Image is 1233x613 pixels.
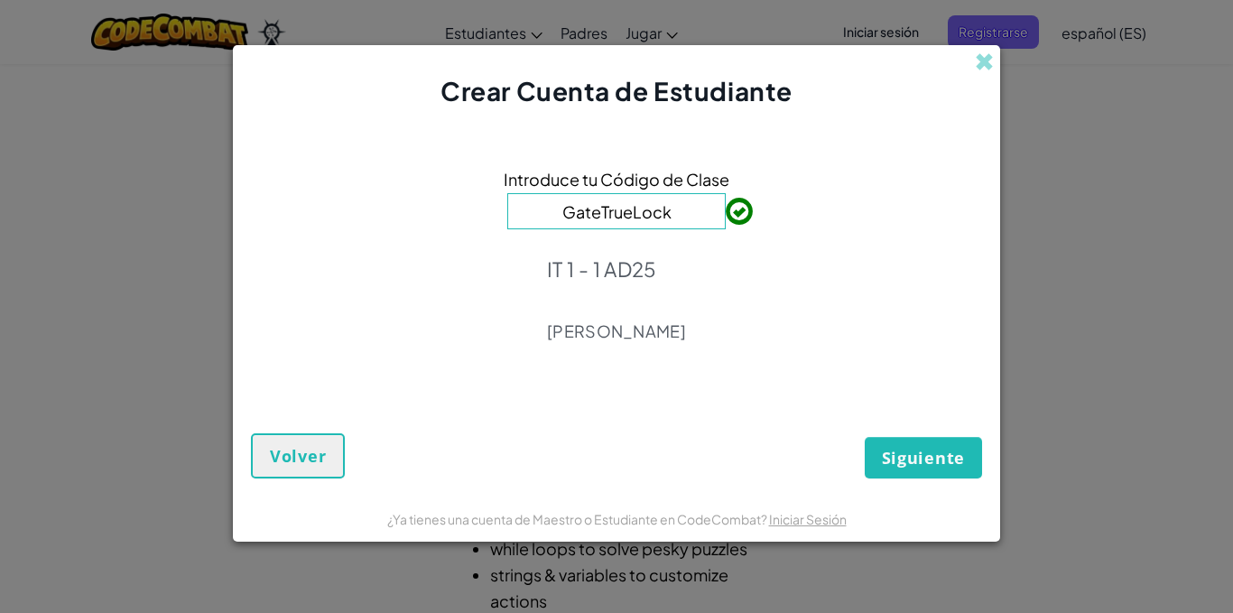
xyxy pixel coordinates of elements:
span: Volver [270,445,326,467]
span: Crear Cuenta de Estudiante [440,75,793,107]
span: Introduce tu Código de Clase [504,166,729,192]
span: ¿Ya tienes una cuenta de Maestro o Estudiante en CodeCombat? [387,511,769,527]
a: Iniciar Sesión [769,511,847,527]
p: [PERSON_NAME] [547,320,686,342]
span: Siguiente [882,447,965,469]
p: IT 1 - 1 AD25 [547,256,686,282]
button: Volver [251,433,345,478]
button: Siguiente [865,437,982,478]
